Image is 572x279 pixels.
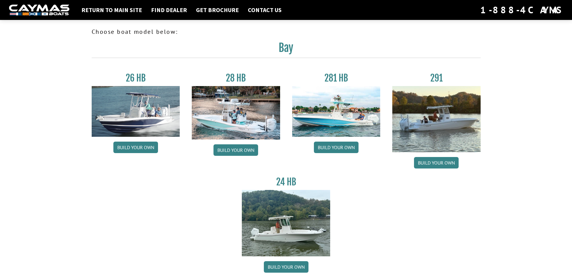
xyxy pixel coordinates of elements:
a: Build your own [264,261,308,273]
img: 26_new_photo_resized.jpg [92,86,180,137]
img: 28_hb_thumbnail_for_caymas_connect.jpg [192,86,280,139]
a: Find Dealer [148,6,190,14]
img: 24_HB_thumbnail.jpg [242,190,330,256]
h3: 28 HB [192,72,280,84]
a: Build your own [314,142,359,153]
h3: 24 HB [242,176,330,188]
a: Build your own [414,157,459,168]
img: 28-hb-twin.jpg [292,86,381,137]
h3: 281 HB [292,72,381,84]
h2: Bay [92,41,481,58]
a: Get Brochure [193,6,242,14]
a: Build your own [213,144,258,156]
img: 291_Thumbnail.jpg [392,86,481,152]
a: Build your own [113,142,158,153]
h3: 26 HB [92,72,180,84]
div: 1-888-4CAYMAS [480,3,563,17]
a: Return to main site [78,6,145,14]
img: white-logo-c9c8dbefe5ff5ceceb0f0178aa75bf4bb51f6bca0971e226c86eb53dfe498488.png [9,5,69,16]
p: Choose boat model below: [92,27,481,36]
h3: 291 [392,72,481,84]
a: Contact Us [245,6,285,14]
